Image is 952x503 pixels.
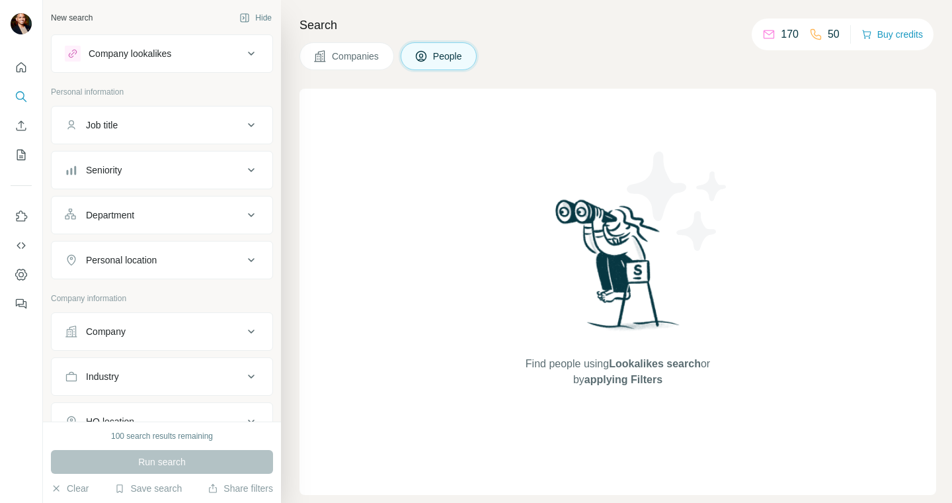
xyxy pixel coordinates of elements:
[51,12,93,24] div: New search
[11,56,32,79] button: Quick start
[86,163,122,177] div: Seniority
[52,109,272,141] button: Job title
[208,482,273,495] button: Share filters
[618,142,737,261] img: Surfe Illustration - Stars
[861,25,923,44] button: Buy credits
[11,13,32,34] img: Avatar
[11,292,32,316] button: Feedback
[828,26,840,42] p: 50
[89,47,171,60] div: Company lookalikes
[433,50,463,63] span: People
[609,358,701,369] span: Lookalikes search
[52,316,272,347] button: Company
[111,430,213,442] div: 100 search results remaining
[11,263,32,287] button: Dashboard
[11,205,32,228] button: Use Surfe on LinkedIn
[86,325,126,338] div: Company
[86,118,118,132] div: Job title
[299,16,936,34] h4: Search
[51,482,89,495] button: Clear
[549,196,687,343] img: Surfe Illustration - Woman searching with binoculars
[52,38,272,69] button: Company lookalikes
[86,208,134,222] div: Department
[52,199,272,231] button: Department
[11,85,32,109] button: Search
[11,143,32,167] button: My lists
[52,154,272,186] button: Seniority
[512,356,723,388] span: Find people using or by
[11,234,32,257] button: Use Surfe API
[52,361,272,392] button: Industry
[230,8,281,28] button: Hide
[114,482,182,495] button: Save search
[11,114,32,138] button: Enrich CSV
[86,253,157,267] div: Personal location
[51,293,273,304] p: Company information
[52,406,272,437] button: HQ location
[86,370,119,383] div: Industry
[51,86,273,98] p: Personal information
[332,50,380,63] span: Companies
[781,26,799,42] p: 170
[52,244,272,276] button: Personal location
[86,415,134,428] div: HQ location
[584,374,662,385] span: applying Filters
